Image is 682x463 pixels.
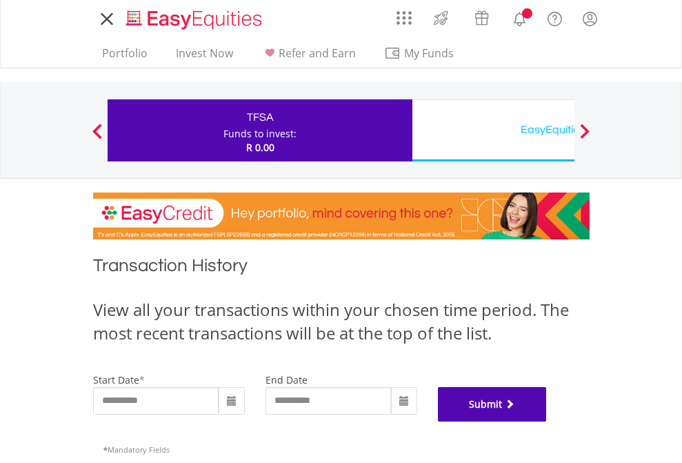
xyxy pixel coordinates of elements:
[470,7,493,29] img: vouchers-v2.svg
[93,193,590,239] img: EasyCredit Promotion Banner
[571,130,599,144] button: Next
[265,373,308,386] label: end date
[397,10,412,26] img: grid-menu-icon.svg
[123,8,268,31] img: EasyEquities_Logo.png
[246,141,274,154] span: R 0.00
[103,444,170,455] span: Mandatory Fields
[430,7,452,29] img: thrive-v2.svg
[388,3,421,26] a: AppsGrid
[537,3,572,31] a: FAQ's and Support
[502,3,537,31] a: Notifications
[384,44,474,62] span: My Funds
[121,3,268,31] a: Home page
[93,298,590,346] div: View all your transactions within your chosen time period. The most recent transactions will be a...
[223,127,297,141] div: Funds to invest:
[97,46,153,68] a: Portfolio
[461,3,502,29] a: Vouchers
[572,3,608,34] a: My Profile
[170,46,239,68] a: Invest Now
[93,373,139,386] label: start date
[83,130,111,144] button: Previous
[116,108,404,127] div: TFSA
[438,387,547,422] button: Submit
[279,46,356,61] span: Refer and Earn
[256,46,361,68] a: Refer and Earn
[93,253,590,284] h1: Transaction History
